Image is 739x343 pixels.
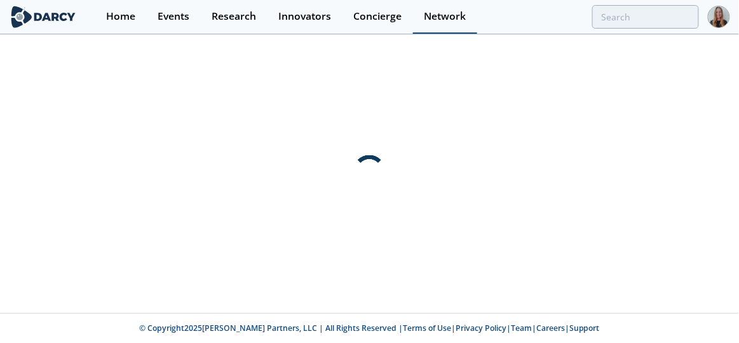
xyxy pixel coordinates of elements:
[62,323,677,334] p: © Copyright 2025 [PERSON_NAME] Partners, LLC | All Rights Reserved | | | | |
[456,323,506,333] a: Privacy Policy
[212,11,256,22] div: Research
[158,11,189,22] div: Events
[9,6,78,28] img: logo-wide.svg
[708,6,730,28] img: Profile
[278,11,331,22] div: Innovators
[353,11,402,22] div: Concierge
[511,323,532,333] a: Team
[424,11,466,22] div: Network
[403,323,451,333] a: Terms of Use
[536,323,565,333] a: Careers
[106,11,135,22] div: Home
[569,323,600,333] a: Support
[592,5,699,29] input: Advanced Search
